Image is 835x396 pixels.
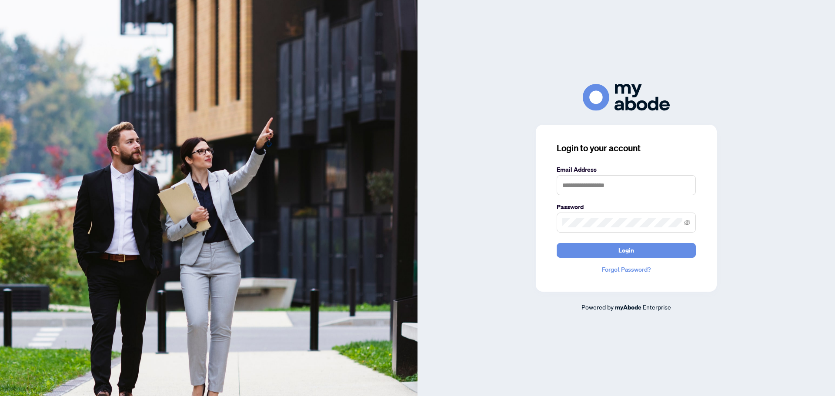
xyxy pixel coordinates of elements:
[557,142,696,154] h3: Login to your account
[581,303,614,311] span: Powered by
[557,243,696,258] button: Login
[680,180,691,190] keeper-lock: Open Keeper Popup
[643,303,671,311] span: Enterprise
[618,243,634,257] span: Login
[557,165,696,174] label: Email Address
[684,220,690,226] span: eye-invisible
[557,202,696,212] label: Password
[583,84,670,110] img: ma-logo
[557,265,696,274] a: Forgot Password?
[615,303,641,312] a: myAbode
